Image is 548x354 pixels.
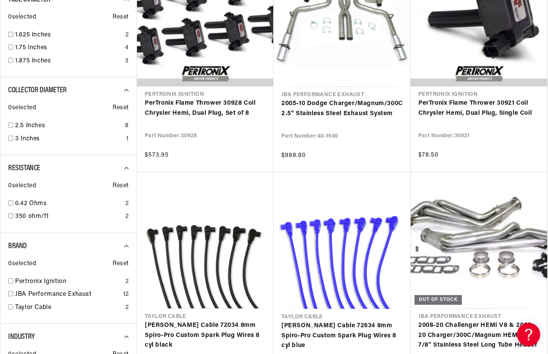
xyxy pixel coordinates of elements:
span: 0 selected [8,103,36,113]
a: 1.875 Inches [15,56,122,66]
a: [PERSON_NAME] Cable 72634 8mm Spiro-Pro Custom Spark Plug Wires 8 cyl blue [281,321,403,351]
span: 0 selected [8,181,36,191]
span: 0 selected [8,12,36,22]
a: 350 ohm/ft [15,212,122,222]
a: 2.5 Inches [15,121,122,131]
a: 1.75 Inches [15,43,122,53]
span: Reset [113,259,129,269]
a: 1.625 Inches [15,30,122,40]
a: 0.42 Ohms [15,199,122,209]
div: 12 [123,290,129,300]
span: Resistance [8,164,40,172]
div: 2 [125,212,129,222]
span: 0 selected [8,259,36,269]
a: PerTronix Flame Thrower 30928 Coil Chrysler Hemi, Dual Plug, Set of 8 [145,98,266,118]
a: 3 Inches [15,134,123,144]
span: Industry [8,333,35,341]
div: 2 [125,30,129,40]
a: 2008-20 Challenger HEMI V8 & 2005-20 Charger/300C/Magnum HEMI V8 1 7/8" Stainless Steel Long Tube... [418,321,539,351]
span: Reset [113,12,129,22]
span: Reset [113,103,129,113]
div: 2 [125,199,129,209]
a: 2005-10 Dodge Charger/Magnum/300C 2.5" Stainless Steel Exhaust System [281,99,403,119]
a: [PERSON_NAME] Cable 72034 8mm Spiro-Pro Custom Spark Plug Wires 8 cyl black [145,321,266,351]
a: Taylor Cable [15,303,122,313]
div: 4 [125,43,129,53]
div: 2 [125,277,129,287]
div: 1 [126,134,129,144]
div: 3 [125,56,129,66]
a: PerTronix Flame Thrower 30921 Coil Chrysler Hemi, Dual Plug, Single Coil [418,98,539,118]
a: Pertronix Ignition [15,277,122,287]
a: JBA Performance Exhaust [15,290,120,300]
span: Brand [8,242,27,250]
div: 8 [125,121,129,131]
span: Reset [113,181,129,191]
div: 2 [125,303,129,313]
span: Collector Diameter [8,86,67,94]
